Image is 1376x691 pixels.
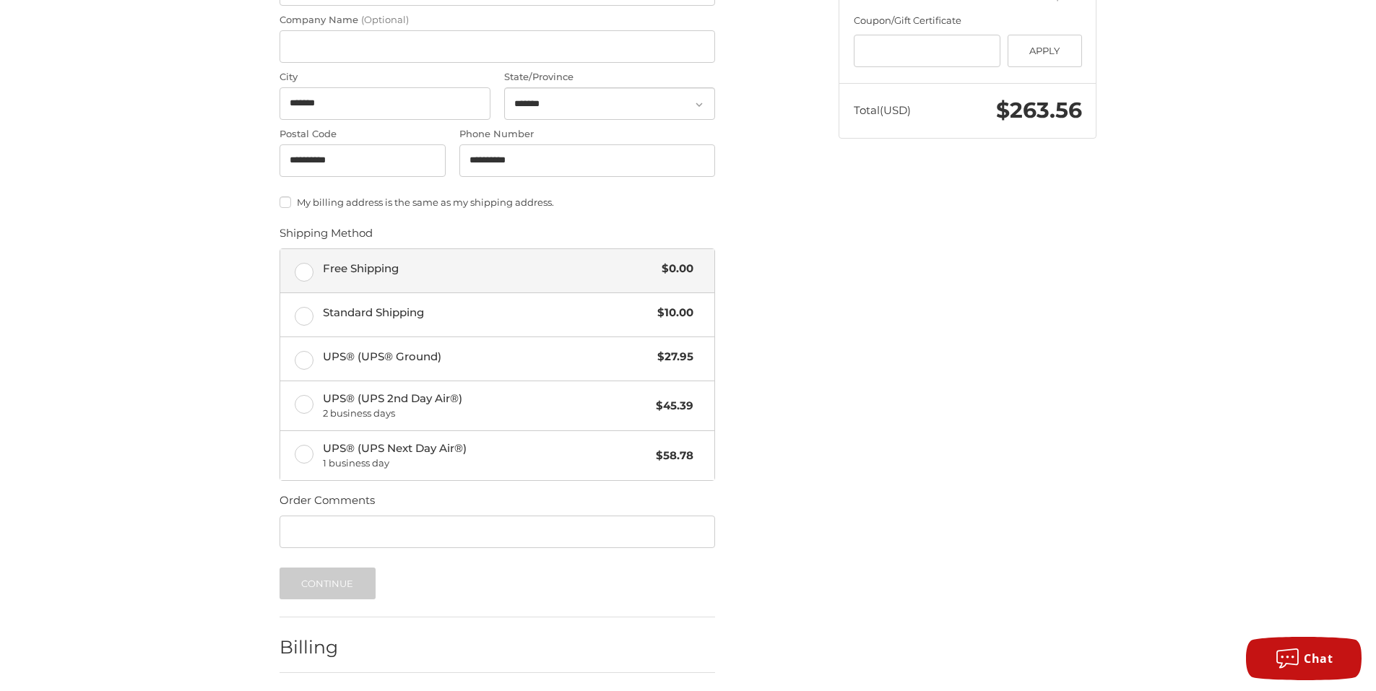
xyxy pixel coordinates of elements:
[996,97,1082,123] span: $263.56
[649,448,693,464] span: $58.78
[280,636,364,659] h2: Billing
[854,35,1001,67] input: Gift Certificate or Coupon Code
[323,407,649,421] span: 2 business days
[280,492,375,516] legend: Order Comments
[504,70,715,84] label: State/Province
[854,103,911,117] span: Total (USD)
[323,349,651,365] span: UPS® (UPS® Ground)
[323,391,649,421] span: UPS® (UPS 2nd Day Air®)
[323,440,649,471] span: UPS® (UPS Next Day Air®)
[1246,637,1362,680] button: Chat
[323,456,649,471] span: 1 business day
[280,127,446,142] label: Postal Code
[650,349,693,365] span: $27.95
[280,568,376,599] button: Continue
[323,261,655,277] span: Free Shipping
[280,13,715,27] label: Company Name
[323,305,651,321] span: Standard Shipping
[280,225,373,248] legend: Shipping Method
[654,261,693,277] span: $0.00
[1008,35,1082,67] button: Apply
[280,196,715,208] label: My billing address is the same as my shipping address.
[649,398,693,414] span: $45.39
[854,14,1082,28] div: Coupon/Gift Certificate
[280,70,490,84] label: City
[361,14,409,25] small: (Optional)
[650,305,693,321] span: $10.00
[459,127,715,142] label: Phone Number
[1304,651,1333,666] span: Chat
